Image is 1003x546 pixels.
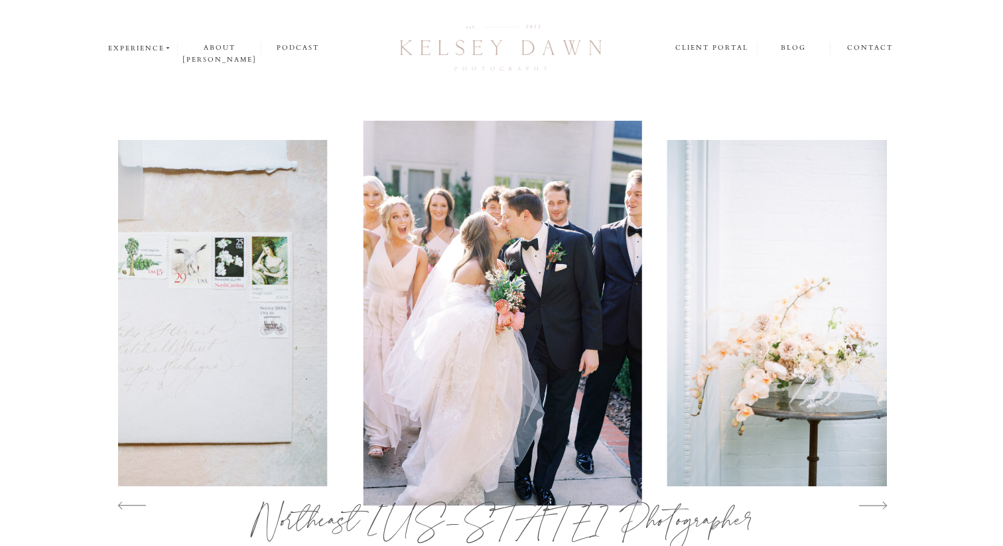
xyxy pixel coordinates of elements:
[675,42,750,56] a: client portal
[108,42,172,54] a: experience
[847,42,894,55] a: contact
[261,42,334,54] a: podcast
[757,42,829,54] a: blog
[178,42,261,54] a: about [PERSON_NAME]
